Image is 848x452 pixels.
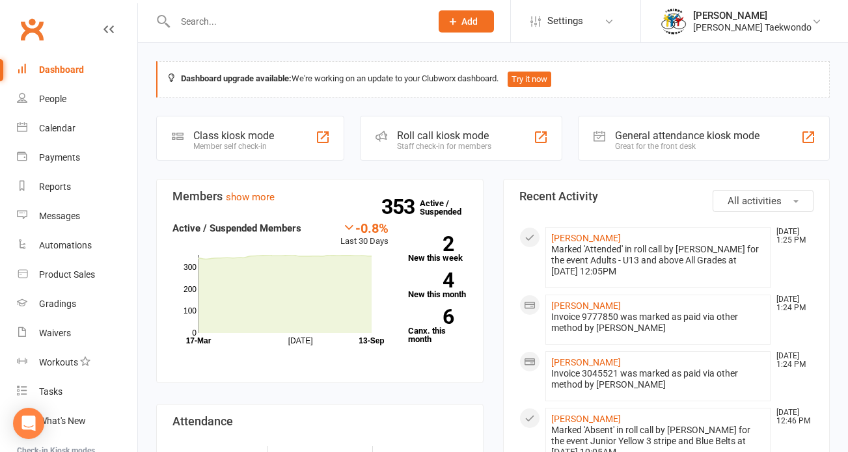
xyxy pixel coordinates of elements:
[551,244,765,277] div: Marked 'Attended' in roll call by [PERSON_NAME] for the event Adults - U13 and above All Grades a...
[39,240,92,250] div: Automations
[172,222,301,234] strong: Active / Suspended Members
[551,357,621,367] a: [PERSON_NAME]
[439,10,494,33] button: Add
[172,190,467,203] h3: Members
[193,142,274,151] div: Member self check-in
[713,190,814,212] button: All activities
[17,114,137,143] a: Calendar
[16,13,48,46] a: Clubworx
[381,197,420,217] strong: 353
[39,269,95,280] div: Product Sales
[17,55,137,85] a: Dashboard
[39,64,84,75] div: Dashboard
[39,357,78,367] div: Workouts
[17,202,137,231] a: Messages
[693,21,812,33] div: [PERSON_NAME] Taekwondo
[17,231,137,260] a: Automations
[17,260,137,289] a: Product Sales
[171,12,422,31] input: Search...
[39,386,62,397] div: Tasks
[397,129,491,142] div: Roll call kiosk mode
[17,172,137,202] a: Reports
[519,190,814,203] h3: Recent Activity
[615,129,759,142] div: General attendance kiosk mode
[551,300,621,311] a: [PERSON_NAME]
[508,72,551,87] button: Try it now
[770,228,813,245] time: [DATE] 1:25 PM
[770,352,813,369] time: [DATE] 1:24 PM
[551,414,621,424] a: [PERSON_NAME]
[340,220,389,235] div: -0.8%
[661,8,687,34] img: thumb_image1638236014.png
[420,189,477,226] a: 353Active / Suspended
[39,328,71,338] div: Waivers
[156,61,830,98] div: We're working on an update to your Clubworx dashboard.
[17,143,137,172] a: Payments
[17,319,137,348] a: Waivers
[551,233,621,243] a: [PERSON_NAME]
[551,312,765,334] div: Invoice 9777850 was marked as paid via other method by [PERSON_NAME]
[408,309,467,343] a: 6Canx. this month
[408,236,467,262] a: 2New this week
[181,73,292,83] strong: Dashboard upgrade available:
[547,7,583,36] span: Settings
[226,191,275,203] a: show more
[615,142,759,151] div: Great for the front desk
[193,129,274,142] div: Class kiosk mode
[770,295,813,312] time: [DATE] 1:24 PM
[39,181,71,192] div: Reports
[39,299,76,309] div: Gradings
[39,416,86,426] div: What's New
[461,16,478,27] span: Add
[39,152,80,163] div: Payments
[408,271,454,290] strong: 4
[39,94,66,104] div: People
[770,408,813,425] time: [DATE] 12:46 PM
[408,273,467,299] a: 4New this month
[17,289,137,319] a: Gradings
[408,234,454,254] strong: 2
[408,307,454,326] strong: 6
[17,377,137,406] a: Tasks
[728,195,782,207] span: All activities
[693,10,812,21] div: [PERSON_NAME]
[39,123,75,133] div: Calendar
[13,408,44,439] div: Open Intercom Messenger
[39,211,80,221] div: Messages
[17,406,137,436] a: What's New
[340,220,389,248] div: Last 30 Days
[17,348,137,377] a: Workouts
[172,415,467,428] h3: Attendance
[397,142,491,151] div: Staff check-in for members
[551,368,765,390] div: Invoice 3045521 was marked as paid via other method by [PERSON_NAME]
[17,85,137,114] a: People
